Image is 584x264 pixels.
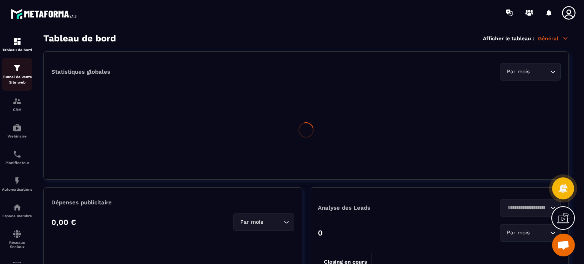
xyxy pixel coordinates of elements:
[538,35,569,42] p: Général
[2,58,32,91] a: formationformationTunnel de vente Site web
[531,229,548,237] input: Search for option
[238,218,265,226] span: Par mois
[51,199,294,206] p: Dépenses publicitaire
[2,224,32,255] a: social-networksocial-networkRéseaux Sociaux
[2,117,32,144] a: automationsautomationsWebinaire
[13,229,22,239] img: social-network
[552,234,575,256] div: Ouvrir le chat
[2,197,32,224] a: automationsautomationsEspace membre
[505,229,531,237] span: Par mois
[500,63,561,81] div: Search for option
[13,203,22,212] img: automations
[2,171,32,197] a: automationsautomationsAutomatisations
[2,214,32,218] p: Espace membre
[500,199,561,217] div: Search for option
[505,204,548,212] input: Search for option
[531,68,548,76] input: Search for option
[2,107,32,112] p: CRM
[265,218,282,226] input: Search for option
[2,161,32,165] p: Planificateur
[2,144,32,171] a: schedulerschedulerPlanificateur
[318,204,440,211] p: Analyse des Leads
[13,96,22,106] img: formation
[2,31,32,58] a: formationformationTableau de bord
[505,68,531,76] span: Par mois
[51,218,76,227] p: 0,00 €
[13,176,22,185] img: automations
[2,240,32,249] p: Réseaux Sociaux
[11,7,79,21] img: logo
[2,48,32,52] p: Tableau de bord
[318,228,323,237] p: 0
[2,74,32,85] p: Tunnel de vente Site web
[500,224,561,242] div: Search for option
[483,35,534,41] p: Afficher le tableau :
[2,187,32,191] p: Automatisations
[233,213,294,231] div: Search for option
[13,123,22,132] img: automations
[43,33,116,44] h3: Tableau de bord
[13,37,22,46] img: formation
[13,63,22,73] img: formation
[51,68,110,75] p: Statistiques globales
[2,134,32,138] p: Webinaire
[2,91,32,117] a: formationformationCRM
[13,150,22,159] img: scheduler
